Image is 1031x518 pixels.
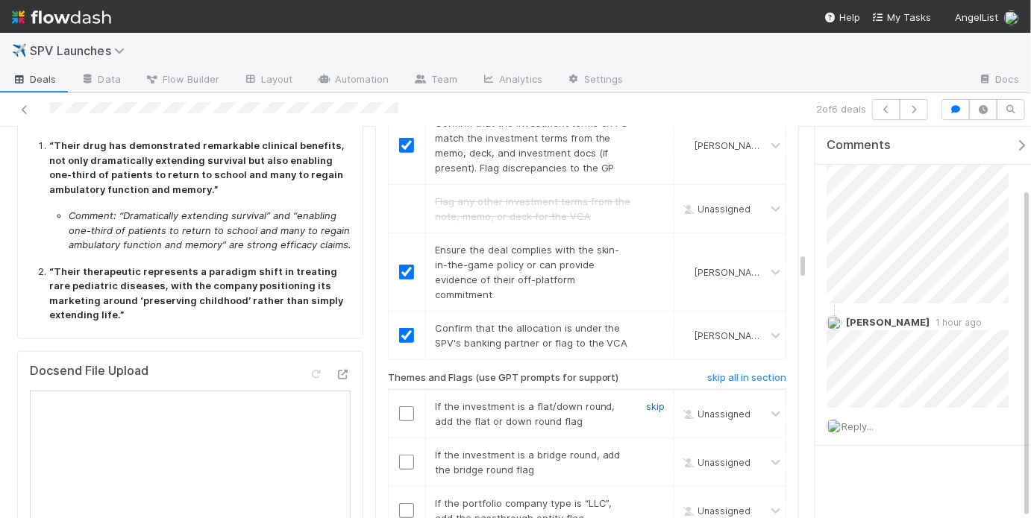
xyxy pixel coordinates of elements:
a: Analytics [469,69,554,92]
a: Flow Builder [133,69,231,92]
h6: Themes and Flags (use GPT prompts for support) [388,372,619,384]
div: Help [824,10,860,25]
a: Layout [231,69,305,92]
img: avatar_768cd48b-9260-4103-b3ef-328172ae0546.png [680,329,692,341]
span: Confirm that the investment terms on FC match the investment terms from the memo, deck, and inves... [435,117,629,174]
span: Confirm that the allocation is under the SPV's banking partner or flag to the VCA [435,322,628,349]
h6: skip all in section [707,372,786,384]
span: Ensure the deal complies with the skin-in-the-game policy or can provide evidence of their off-pl... [435,244,620,300]
span: Flow Builder [145,72,219,86]
img: avatar_768cd48b-9260-4103-b3ef-328172ae0546.png [827,419,842,434]
a: My Tasks [872,10,931,25]
strong: “Their therapeutic represents a paradigm shift in treating rare pediatric diseases, with the comp... [49,265,343,321]
img: logo-inverted-e16ddd16eac7371096b0.svg [12,4,111,30]
img: avatar_768cd48b-9260-4103-b3ef-328172ae0546.png [680,139,692,151]
span: [PERSON_NAME] [695,139,768,151]
span: If the investment is a flat/down round, add the flat or down round flag [435,400,615,427]
span: Unassigned [680,505,750,517]
img: avatar_768cd48b-9260-4103-b3ef-328172ae0546.png [827,315,842,330]
img: avatar_768cd48b-9260-4103-b3ef-328172ae0546.png [680,266,692,278]
a: Data [69,69,133,92]
a: Settings [554,69,636,92]
a: Docs [966,69,1031,92]
span: Flag any other investment terms from the note, memo, or deck for the VCA [435,195,631,222]
img: avatar_768cd48b-9260-4103-b3ef-328172ae0546.png [1004,10,1019,25]
span: Deals [12,72,57,86]
em: Comment: “Dramatically extending survival” and “enabling one-third of patients to return to schoo... [69,209,351,250]
span: 1 hour ago [930,317,982,328]
span: Unassigned [680,408,750,420]
span: ✈️ [12,44,27,57]
a: skip all in section [707,372,786,390]
span: SPV Launches [30,43,132,58]
span: [PERSON_NAME] [846,316,930,328]
span: My Tasks [872,11,931,23]
span: [PERSON_NAME] [695,266,768,277]
span: 2 of 6 deals [816,101,866,116]
a: Team [401,69,469,92]
span: Unassigned [680,457,750,468]
span: AngelList [955,11,998,23]
span: Reply... [842,420,874,432]
span: If the investment is a bridge round, add the bridge round flag [435,449,621,476]
a: Automation [305,69,401,92]
h5: Docsend File Upload [30,364,148,379]
strong: “Their drug has demonstrated remarkable clinical benefits, not only dramatically extending surviv... [49,139,345,195]
span: Comments [827,138,891,153]
span: Unassigned [680,203,750,214]
a: skip [646,400,665,412]
span: [PERSON_NAME] [695,329,768,341]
